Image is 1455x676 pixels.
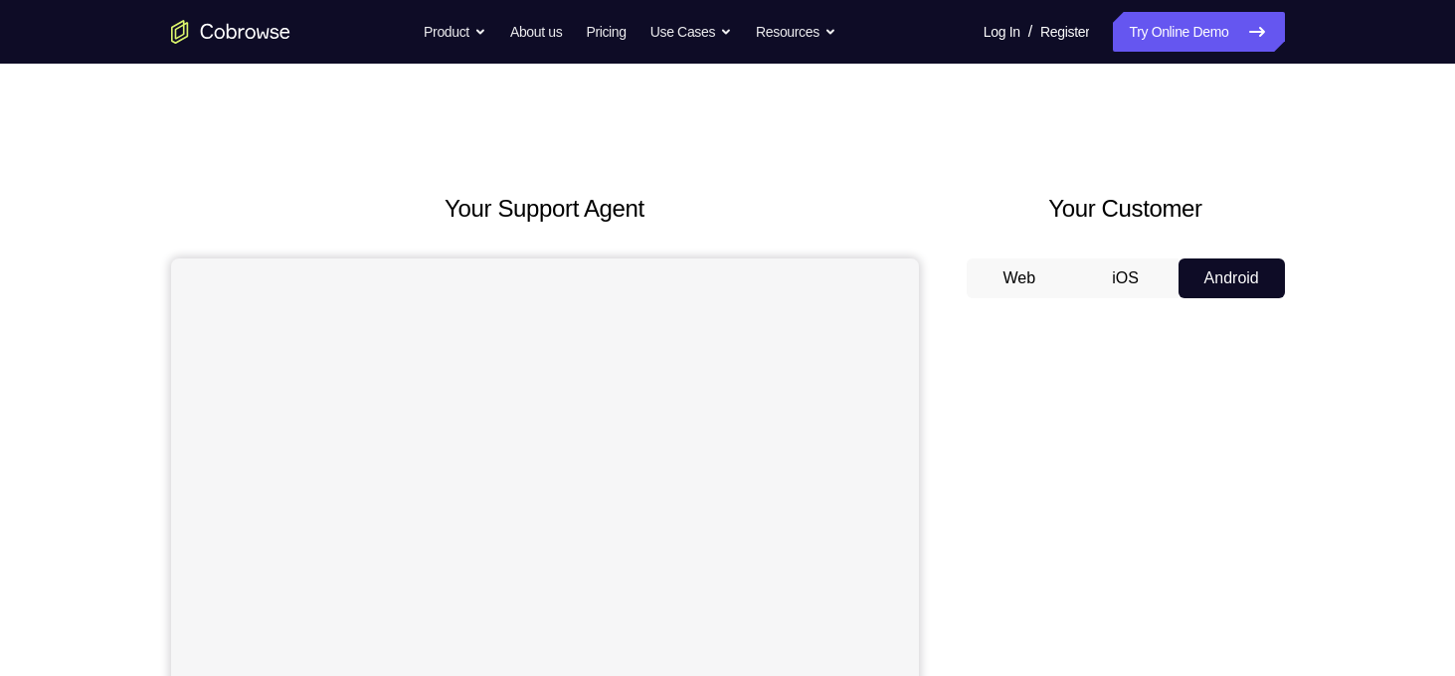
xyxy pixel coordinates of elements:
[984,12,1020,52] a: Log In
[510,12,562,52] a: About us
[586,12,626,52] a: Pricing
[1072,258,1179,298] button: iOS
[171,191,919,227] h2: Your Support Agent
[1113,12,1284,52] a: Try Online Demo
[650,12,732,52] button: Use Cases
[756,12,836,52] button: Resources
[1179,258,1285,298] button: Android
[171,20,290,44] a: Go to the home page
[1028,20,1032,44] span: /
[424,12,486,52] button: Product
[967,258,1073,298] button: Web
[967,191,1285,227] h2: Your Customer
[1040,12,1089,52] a: Register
